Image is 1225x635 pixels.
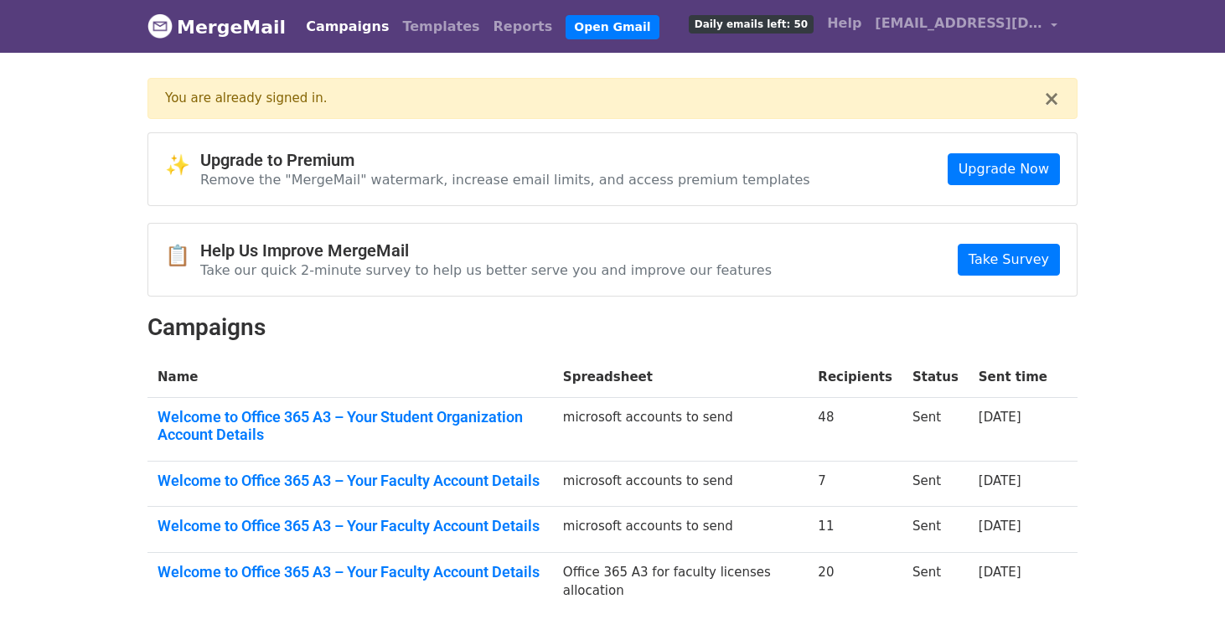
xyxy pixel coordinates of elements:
[979,473,1021,488] a: [DATE]
[979,410,1021,425] a: [DATE]
[808,552,902,611] td: 20
[200,261,772,279] p: Take our quick 2-minute survey to help us better serve you and improve our features
[958,244,1060,276] a: Take Survey
[553,397,809,461] td: microsoft accounts to send
[808,397,902,461] td: 48
[158,472,543,490] a: Welcome to Office 365 A3 – Your Faculty Account Details
[808,507,902,553] td: 11
[682,7,820,40] a: Daily emails left: 50
[566,15,659,39] a: Open Gmail
[487,10,560,44] a: Reports
[553,507,809,553] td: microsoft accounts to send
[689,15,814,34] span: Daily emails left: 50
[200,171,810,188] p: Remove the "MergeMail" watermark, increase email limits, and access premium templates
[200,240,772,261] h4: Help Us Improve MergeMail
[553,358,809,397] th: Spreadsheet
[868,7,1064,46] a: [EMAIL_ADDRESS][DOMAIN_NAME]
[902,552,969,611] td: Sent
[299,10,395,44] a: Campaigns
[902,507,969,553] td: Sent
[395,10,486,44] a: Templates
[165,89,1043,108] div: You are already signed in.
[147,358,553,397] th: Name
[820,7,868,40] a: Help
[902,461,969,507] td: Sent
[158,408,543,444] a: Welcome to Office 365 A3 – Your Student Organization Account Details
[808,461,902,507] td: 7
[979,519,1021,534] a: [DATE]
[158,563,543,581] a: Welcome to Office 365 A3 – Your Faculty Account Details
[553,461,809,507] td: microsoft accounts to send
[147,13,173,39] img: MergeMail logo
[1043,89,1060,109] button: ×
[165,244,200,268] span: 📋
[948,153,1060,185] a: Upgrade Now
[969,358,1057,397] th: Sent time
[147,9,286,44] a: MergeMail
[979,565,1021,580] a: [DATE]
[902,397,969,461] td: Sent
[158,517,543,535] a: Welcome to Office 365 A3 – Your Faculty Account Details
[147,313,1078,342] h2: Campaigns
[165,153,200,178] span: ✨
[902,358,969,397] th: Status
[875,13,1042,34] span: [EMAIL_ADDRESS][DOMAIN_NAME]
[553,552,809,611] td: Office 365 A3 for faculty licenses allocation
[808,358,902,397] th: Recipients
[200,150,810,170] h4: Upgrade to Premium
